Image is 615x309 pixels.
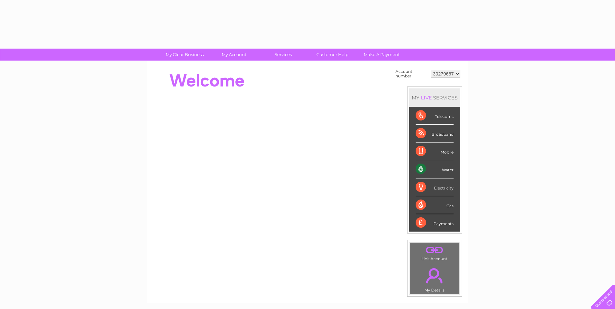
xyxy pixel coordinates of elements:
a: My Account [207,49,261,61]
td: My Details [409,263,460,294]
td: Account number [394,68,429,80]
div: Electricity [416,178,454,196]
div: Mobile [416,143,454,160]
td: Link Account [409,242,460,263]
div: Telecoms [416,107,454,125]
div: Broadband [416,125,454,143]
a: Make A Payment [355,49,408,61]
a: My Clear Business [158,49,211,61]
div: MY SERVICES [409,88,460,107]
a: . [411,244,458,256]
div: Water [416,160,454,178]
div: Gas [416,196,454,214]
div: LIVE [420,95,433,101]
div: Payments [416,214,454,232]
a: Customer Help [306,49,359,61]
a: . [411,264,458,287]
a: Services [256,49,310,61]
